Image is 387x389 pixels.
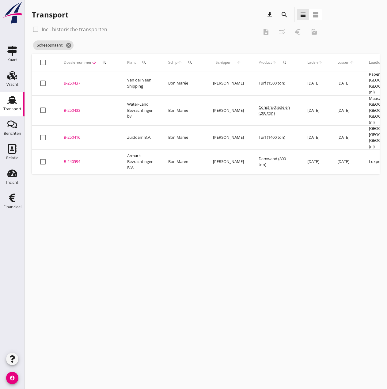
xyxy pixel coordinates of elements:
div: Transport [3,107,21,111]
td: Bon Marée [161,71,206,96]
div: Berichten [4,131,21,135]
span: Laden [307,60,318,65]
span: Dossiernummer [64,60,92,65]
td: [DATE] [300,71,330,96]
div: Relatie [6,156,18,160]
td: Bon Marée [161,126,206,150]
div: Financieel [3,205,21,209]
td: [DATE] [330,95,362,126]
i: arrow_upward [177,60,182,65]
div: Inzicht [6,180,18,184]
span: Constructiedelen (200 ton) [259,104,290,116]
i: account_circle [6,372,18,384]
span: Scheepsnaam: [33,40,74,50]
td: Armaris Bevrachtingen B.V. [120,150,161,174]
span: Lossen [337,60,349,65]
i: search [142,60,147,65]
i: cancel [66,42,72,48]
i: search [102,60,107,65]
div: B-250433 [64,108,112,114]
td: Water-Land Bevrachtingen bv [120,95,161,126]
td: Damwand (800 ton) [251,150,300,174]
div: B-250416 [64,134,112,141]
td: [PERSON_NAME] [206,95,251,126]
td: [DATE] [330,150,362,174]
td: [DATE] [300,95,330,126]
img: logo-small.a267ee39.svg [1,2,23,24]
td: [PERSON_NAME] [206,126,251,150]
i: arrow_downward [92,60,97,65]
i: search [282,60,287,65]
i: arrow_upward [272,60,277,65]
td: [PERSON_NAME] [206,150,251,174]
i: view_headline [299,11,307,18]
i: view_agenda [312,11,319,18]
i: search [281,11,288,18]
td: [PERSON_NAME] [206,71,251,96]
i: arrow_upward [233,60,244,65]
span: Product [259,60,272,65]
td: [DATE] [330,71,362,96]
span: Schip [168,60,177,65]
td: Turf (1500 ton) [251,71,300,96]
div: Kaart [7,58,17,62]
td: Bon Marée [161,150,206,174]
td: [DATE] [300,126,330,150]
div: Vracht [6,82,18,86]
td: [DATE] [300,150,330,174]
div: B-240594 [64,159,112,165]
td: Zuiddam B.V. [120,126,161,150]
td: Van der Veen Shipping [120,71,161,96]
label: Incl. historische transporten [42,26,107,32]
i: arrow_upward [318,60,323,65]
div: B-250437 [64,80,112,86]
td: [DATE] [330,126,362,150]
div: Klant [127,55,154,70]
i: search [188,60,193,65]
td: Bon Marée [161,95,206,126]
i: arrow_upward [349,60,354,65]
td: Turf (1400 ton) [251,126,300,150]
div: Transport [32,10,68,20]
i: download [266,11,273,18]
span: Schipper [213,60,233,65]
